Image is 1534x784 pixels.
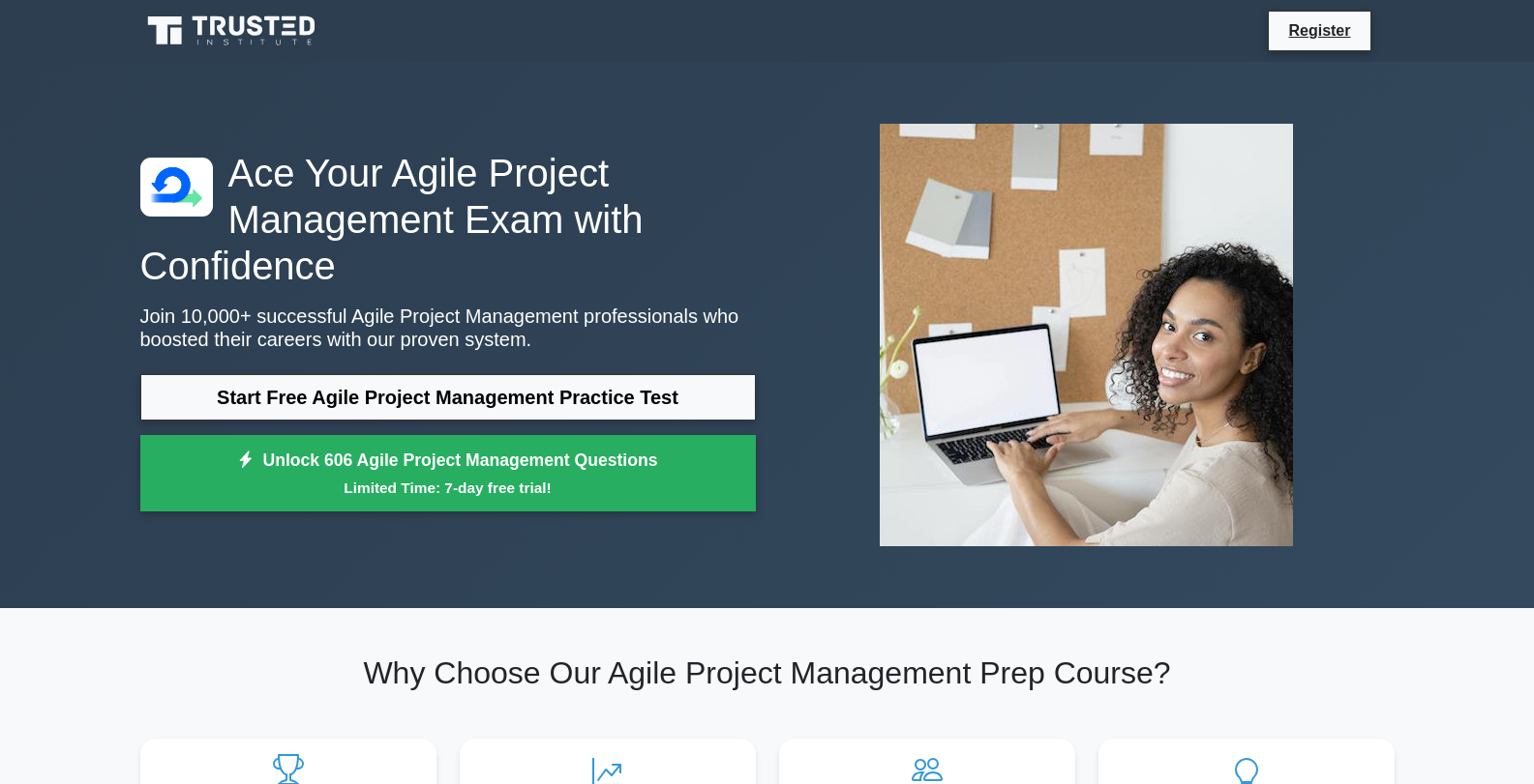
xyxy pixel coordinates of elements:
[140,374,756,421] a: Start Free Agile Project Management Practice Test
[1277,18,1362,43] a: Register
[140,305,756,351] p: Join 10,000+ successful Agile Project Management professionals who boosted their careers with our...
[140,654,1395,691] h2: Why Choose Our Agile Project Management Prep Course?
[140,150,756,289] h1: Ace Your Agile Project Management Exam with Confidence
[140,435,756,512] a: Unlock 606 Agile Project Management QuestionsLimited Time: 7-day free trial!
[165,477,732,499] small: Limited Time: 7-day free trial!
